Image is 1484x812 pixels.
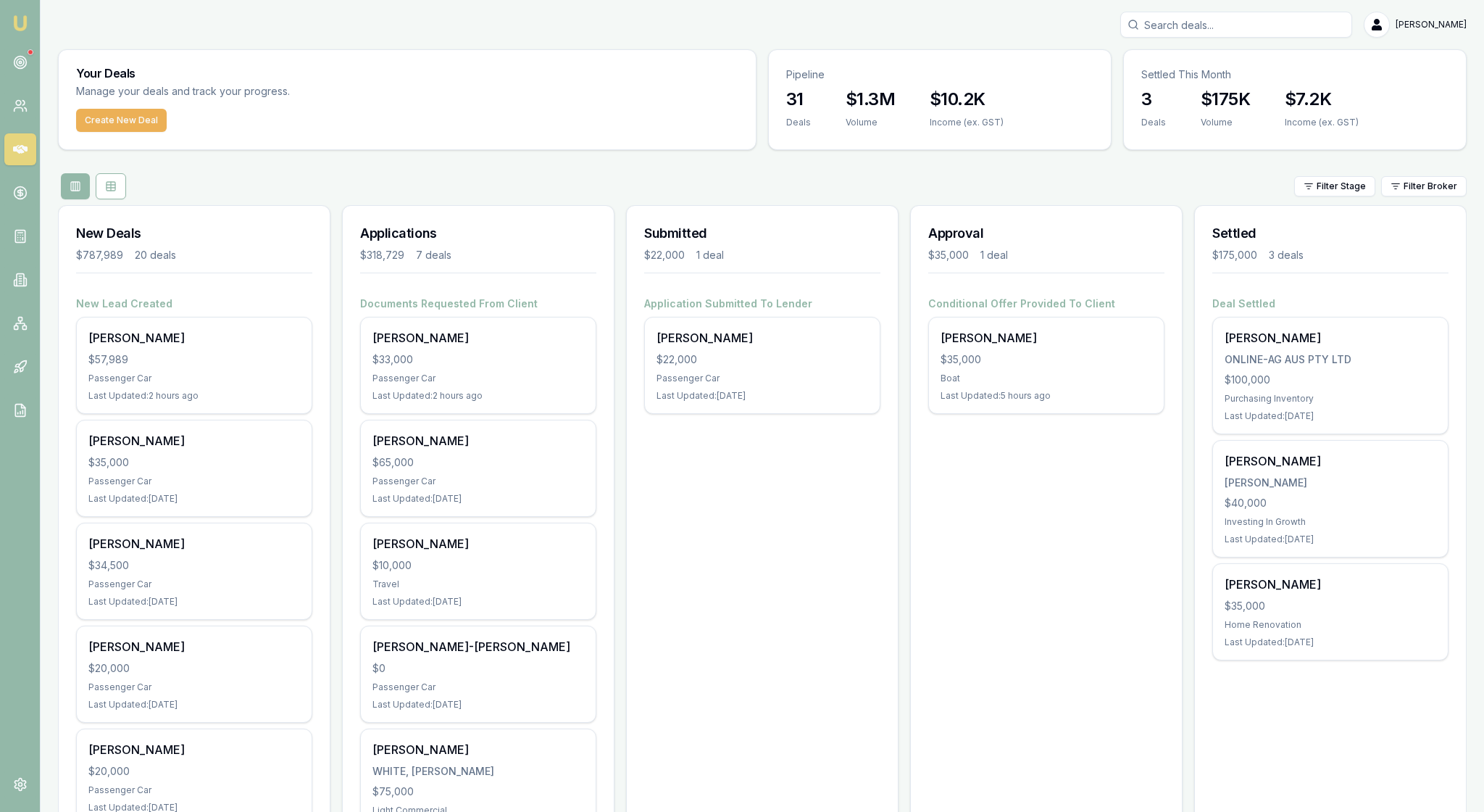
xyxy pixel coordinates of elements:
[1225,516,1436,528] div: Investing In Growth
[1269,248,1304,262] div: 3 deals
[1201,88,1250,111] h3: $175K
[12,14,29,32] img: emu-icon-u.png
[135,248,176,262] div: 20 deals
[88,661,300,676] div: $20,000
[372,699,584,710] div: Last Updated: [DATE]
[1225,637,1436,648] div: Last Updated: [DATE]
[1225,476,1436,490] div: [PERSON_NAME]
[76,248,123,262] div: $787,989
[372,432,584,449] div: [PERSON_NAME]
[88,476,300,487] div: Passenger Car
[1225,534,1436,545] div: Last Updated: [DATE]
[372,638,584,655] div: [PERSON_NAME]-[PERSON_NAME]
[1225,599,1436,613] div: $35,000
[1404,181,1457,192] span: Filter Broker
[88,764,300,779] div: $20,000
[1285,117,1359,128] div: Income (ex. GST)
[1141,67,1448,82] p: Settled This Month
[76,297,312,311] h4: New Lead Created
[372,390,584,402] div: Last Updated: 2 hours ago
[372,579,584,590] div: Travel
[1225,373,1436,387] div: $100,000
[360,248,404,262] div: $318,729
[372,476,584,487] div: Passenger Car
[1212,297,1448,311] h4: Deal Settled
[1141,117,1166,128] div: Deals
[372,784,584,799] div: $75,000
[1225,496,1436,510] div: $40,000
[372,596,584,608] div: Last Updated: [DATE]
[372,681,584,693] div: Passenger Car
[372,352,584,367] div: $33,000
[941,373,1152,384] div: Boat
[1381,176,1467,196] button: Filter Broker
[1225,410,1436,422] div: Last Updated: [DATE]
[846,117,895,128] div: Volume
[88,352,300,367] div: $57,989
[1225,576,1436,593] div: [PERSON_NAME]
[1317,181,1366,192] span: Filter Stage
[76,67,738,79] h3: Your Deals
[360,223,596,244] h3: Applications
[1212,248,1257,262] div: $175,000
[644,248,685,262] div: $22,000
[372,373,584,384] div: Passenger Car
[88,596,300,608] div: Last Updated: [DATE]
[416,248,451,262] div: 7 deals
[88,329,300,347] div: [PERSON_NAME]
[786,117,811,128] div: Deals
[644,297,880,311] h4: Application Submitted To Lender
[644,223,880,244] h3: Submitted
[928,248,969,262] div: $35,000
[1225,619,1436,631] div: Home Renovation
[372,741,584,758] div: [PERSON_NAME]
[88,390,300,402] div: Last Updated: 2 hours ago
[941,390,1152,402] div: Last Updated: 5 hours ago
[980,248,1008,262] div: 1 deal
[88,741,300,758] div: [PERSON_NAME]
[656,390,868,402] div: Last Updated: [DATE]
[928,223,1164,244] h3: Approval
[1212,223,1448,244] h3: Settled
[88,535,300,552] div: [PERSON_NAME]
[1225,352,1436,367] div: ONLINE-AG AUS PTY LTD
[928,297,1164,311] h4: Conditional Offer Provided To Client
[372,535,584,552] div: [PERSON_NAME]
[88,681,300,693] div: Passenger Car
[930,88,1004,111] h3: $10.2K
[1294,176,1375,196] button: Filter Stage
[656,329,868,347] div: [PERSON_NAME]
[1225,393,1436,405] div: Purchasing Inventory
[1225,452,1436,470] div: [PERSON_NAME]
[1396,19,1467,30] span: [PERSON_NAME]
[76,223,312,244] h3: New Deals
[656,352,868,367] div: $22,000
[88,784,300,796] div: Passenger Car
[372,558,584,573] div: $10,000
[1201,117,1250,128] div: Volume
[372,493,584,505] div: Last Updated: [DATE]
[88,579,300,590] div: Passenger Car
[88,558,300,573] div: $34,500
[372,455,584,470] div: $65,000
[1141,88,1166,111] h3: 3
[76,109,167,132] button: Create New Deal
[372,329,584,347] div: [PERSON_NAME]
[941,329,1152,347] div: [PERSON_NAME]
[786,67,1093,82] p: Pipeline
[88,638,300,655] div: [PERSON_NAME]
[1120,12,1352,38] input: Search deals
[1225,329,1436,347] div: [PERSON_NAME]
[930,117,1004,128] div: Income (ex. GST)
[76,83,447,100] p: Manage your deals and track your progress.
[88,455,300,470] div: $35,000
[941,352,1152,367] div: $35,000
[656,373,868,384] div: Passenger Car
[88,699,300,710] div: Last Updated: [DATE]
[88,373,300,384] div: Passenger Car
[786,88,811,111] h3: 31
[88,493,300,505] div: Last Updated: [DATE]
[360,297,596,311] h4: Documents Requested From Client
[696,248,724,262] div: 1 deal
